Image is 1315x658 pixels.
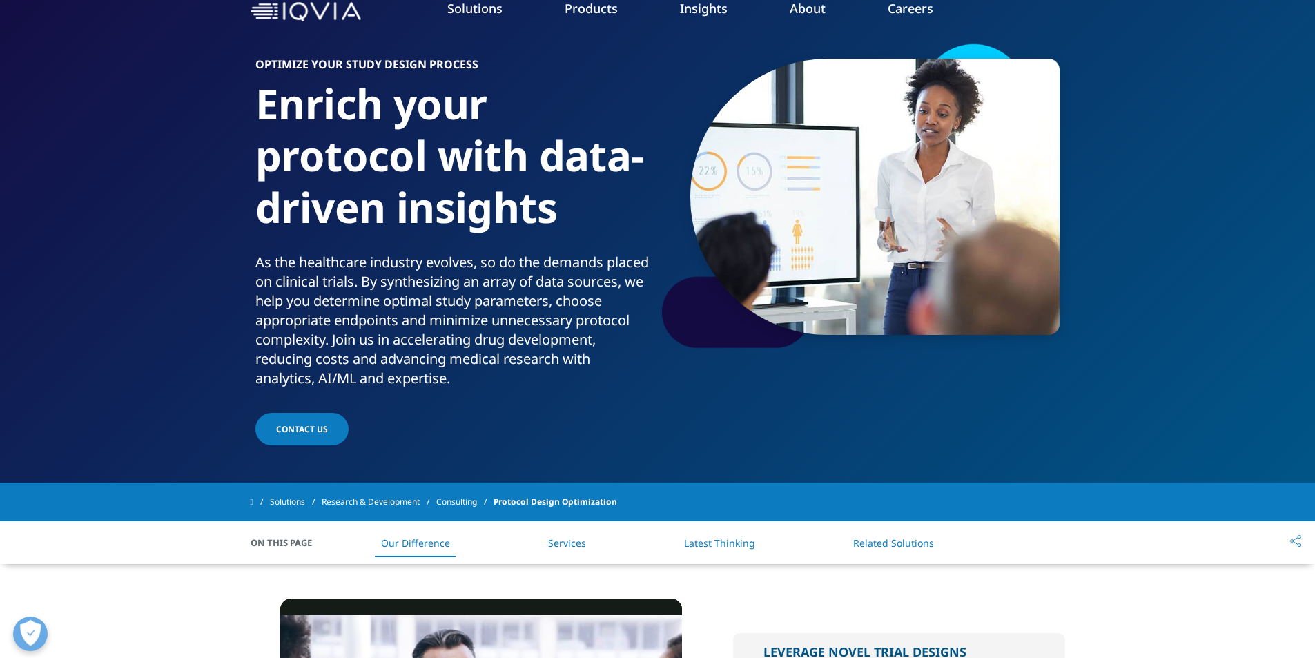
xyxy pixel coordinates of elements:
[270,490,322,514] a: Solutions
[251,536,327,550] span: On This Page
[276,423,328,435] span: Contact us
[494,490,617,514] span: Protocol Design Optimization
[853,536,934,550] a: Related Solutions
[436,490,494,514] a: Consulting
[255,78,652,253] h1: Enrich your protocol with data-driven insights
[684,536,755,550] a: Latest Thinking
[255,253,652,388] div: As the healthcare industry evolves, so do the demands placed on clinical trials. By synthesizing ...
[322,490,436,514] a: Research & Development
[255,413,349,445] a: Contact us
[548,536,586,550] a: Services
[13,617,48,651] button: Open Preferences
[381,536,450,550] a: Our Difference
[255,59,652,78] h6: OPTIMIZE YOUR STUDY DESIGN PROCESS
[690,59,1060,335] img: 886_businesswoman-giving-a-presentation.jpg
[251,2,361,22] img: IQVIA Healthcare Information Technology and Pharma Clinical Research Company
